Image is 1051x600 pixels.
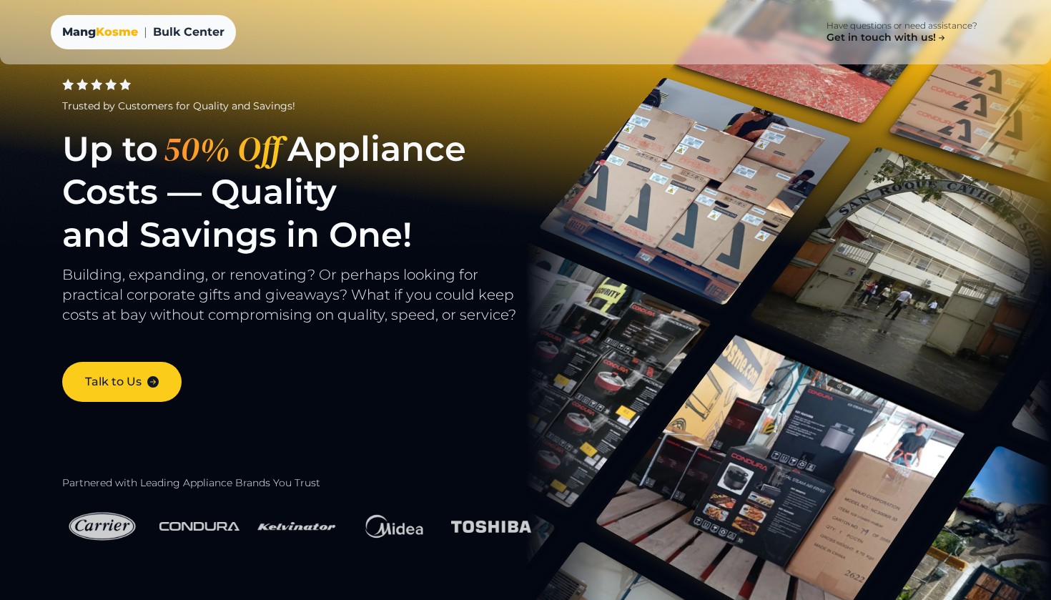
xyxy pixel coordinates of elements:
[62,24,138,41] a: MangKosme
[153,24,224,41] span: Bulk Center
[158,127,287,170] span: 50% Off
[62,362,182,402] a: Talk to Us
[804,11,1000,53] a: Have questions or need assistance? Get in touch with us!
[827,20,977,31] p: Have questions or need assistance?
[62,477,558,490] h2: Partnered with Leading Appliance Brands You Trust
[257,502,337,551] img: Kelvinator Logo
[451,512,531,541] img: Toshiba Logo
[62,127,558,256] h1: Up to Appliance Costs — Quality and Savings in One!
[62,265,558,339] p: Building, expanding, or renovating? Or perhaps looking for practical corporate gifts and giveaway...
[62,24,138,41] div: Mang
[354,501,434,551] img: Midea Logo
[827,31,947,44] h4: Get in touch with us!
[62,502,142,551] img: Carrier Logo
[62,99,558,113] div: Trusted by Customers for Quality and Savings!
[159,513,240,539] img: Condura Logo
[144,24,147,41] span: |
[96,25,138,39] span: Kosme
